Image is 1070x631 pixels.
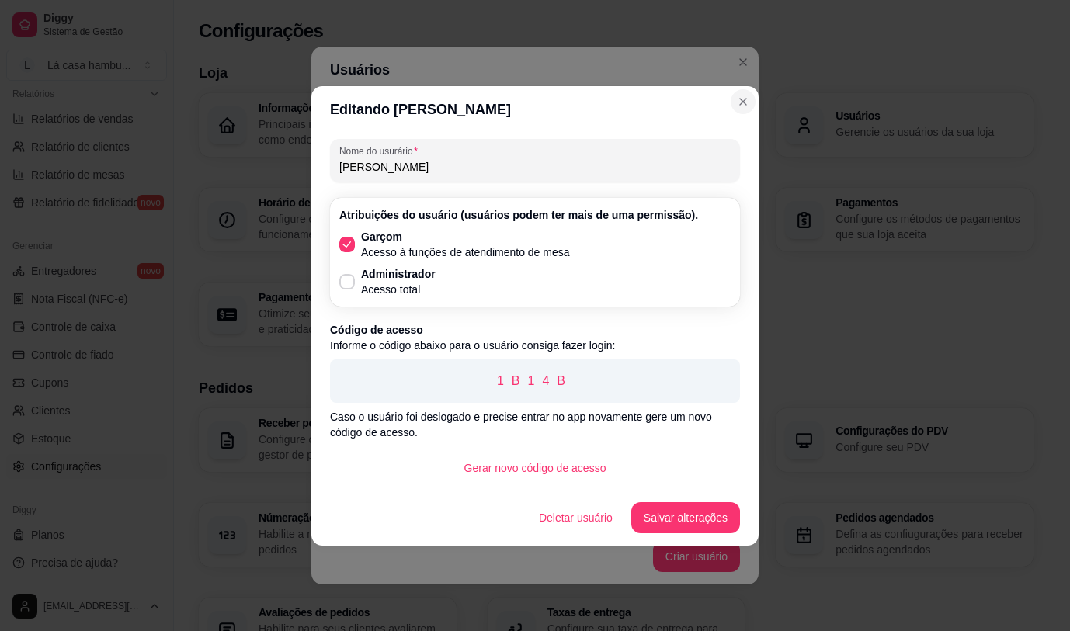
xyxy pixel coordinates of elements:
[361,229,570,244] p: Garçom
[361,266,436,282] p: Administrador
[342,372,728,390] p: 1B14B
[526,502,625,533] button: Deletar usuário
[361,282,436,297] p: Acesso total
[339,159,731,175] input: Nome do usurário
[452,452,619,484] button: Gerar novo código de acesso
[339,207,731,223] p: Atribuições do usuário (usuários podem ter mais de uma permissão).
[330,409,740,440] p: Caso o usuário foi deslogado e precise entrar no app novamente gere um novo código de acesso.
[631,502,740,533] button: Salvar alterações
[311,86,759,133] header: Editando [PERSON_NAME]
[731,89,756,114] button: Close
[339,144,423,158] label: Nome do usurário
[330,322,740,338] p: Código de acesso
[330,338,740,353] p: Informe o código abaixo para o usuário consiga fazer login:
[361,244,570,260] p: Acesso à funções de atendimento de mesa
